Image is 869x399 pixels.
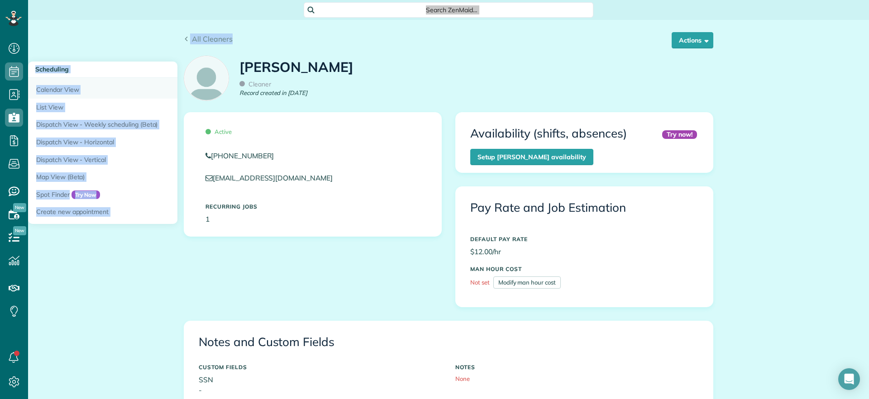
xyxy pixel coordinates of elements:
span: Active [205,128,232,135]
p: $12.00/hr [470,247,698,257]
p: SSN - [199,375,442,395]
h1: [PERSON_NAME] [239,60,353,75]
a: Dispatch View - Vertical [28,151,254,169]
span: Scheduling [35,65,69,73]
em: Record created in [DATE] [239,89,307,97]
h3: Availability (shifts, absences) [470,127,627,140]
a: Setup [PERSON_NAME] availability [470,149,593,165]
div: Open Intercom Messenger [838,368,860,390]
a: Create new appointment [28,203,254,224]
p: 1 [205,214,420,224]
a: Spot FinderTry Now [28,186,254,204]
h5: DEFAULT PAY RATE [470,236,698,242]
span: Cleaner [239,80,271,88]
h3: Notes and Custom Fields [199,336,698,349]
a: All Cleaners [184,33,233,44]
button: Actions [672,32,713,48]
a: Modify man hour cost [493,276,561,289]
a: Dispatch View - Horizontal [28,133,254,151]
h3: Pay Rate and Job Estimation [470,201,698,214]
span: New [13,226,26,235]
h5: Recurring Jobs [205,204,420,209]
img: employee_icon-c2f8239691d896a72cdd9dc41cfb7b06f9d69bdd837a2ad469be8ff06ab05b5f.png [184,56,229,100]
a: Calendar View [28,78,254,99]
span: None [455,375,470,382]
h5: CUSTOM FIELDS [199,364,442,370]
a: Map View (Beta) [28,168,254,186]
span: Try Now [72,190,100,199]
span: New [13,203,26,212]
a: [EMAIL_ADDRESS][DOMAIN_NAME] [205,173,341,182]
h5: MAN HOUR COST [470,266,698,272]
a: List View [28,99,254,116]
a: [PHONE_NUMBER] [205,151,420,161]
a: Dispatch View - Weekly scheduling (Beta) [28,116,254,133]
div: Try now! [662,130,697,139]
h5: NOTES [455,364,698,370]
span: Not set [470,279,490,286]
span: All Cleaners [192,34,233,43]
